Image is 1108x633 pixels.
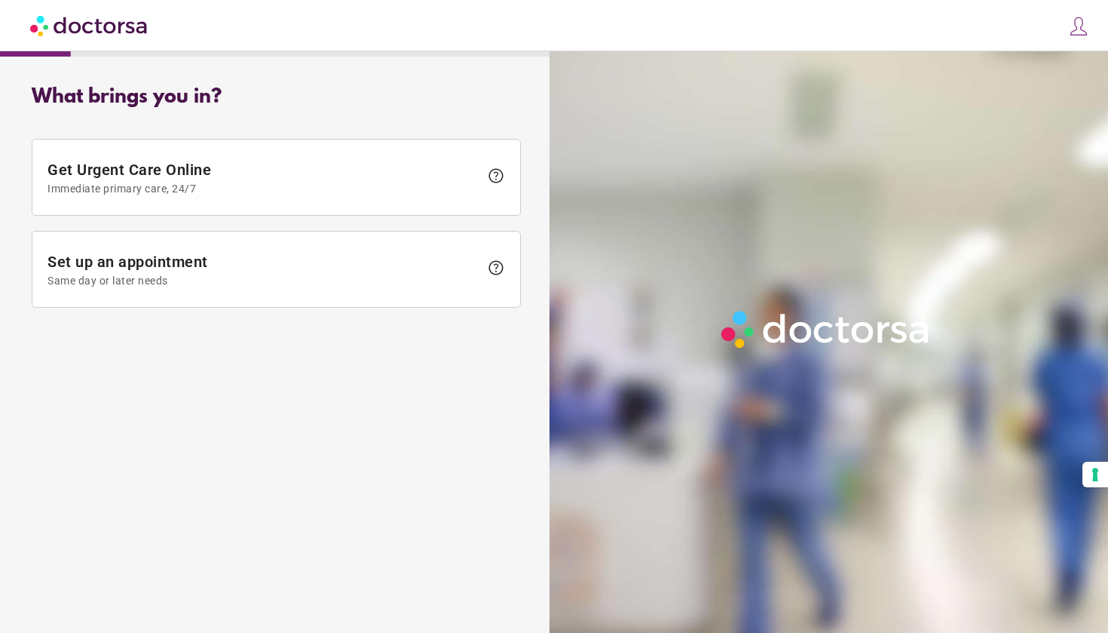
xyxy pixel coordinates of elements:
span: Get Urgent Care Online [47,161,479,195]
span: Same day or later needs [47,275,479,287]
img: icons8-customer-100.png [1068,16,1089,37]
button: Your consent preferences for tracking technologies [1082,462,1108,487]
span: Set up an appointment [47,253,479,287]
img: Logo-Doctorsa-trans-White-partial-flat.png [715,305,937,355]
div: What brings you in? [32,86,521,109]
img: Doctorsa.com [30,8,149,42]
span: Immediate primary care, 24/7 [47,183,479,195]
span: help [487,167,505,185]
span: help [487,259,505,277]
